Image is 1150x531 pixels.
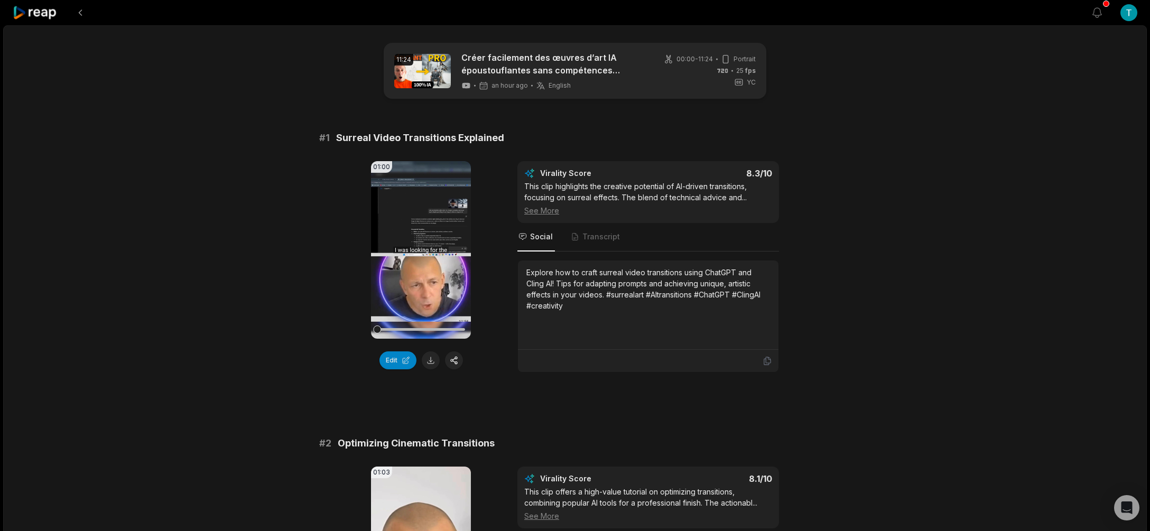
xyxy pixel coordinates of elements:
[524,205,772,216] div: See More
[371,161,471,339] video: Your browser does not support mp4 format.
[379,351,416,369] button: Edit
[736,66,756,76] span: 25
[582,231,620,242] span: Transcript
[319,131,330,145] span: # 1
[526,267,770,311] div: Explore how to craft surreal video transitions using ChatGPT and Cling AI! Tips for adapting prom...
[338,436,495,451] span: Optimizing Cinematic Transitions
[676,54,713,64] span: 00:00 - 11:24
[549,81,571,90] span: English
[524,486,772,521] div: This clip offers a high-value tutorial on optimizing transitions, combining popular AI tools for ...
[747,78,756,87] span: YC
[745,67,756,74] span: fps
[540,473,654,484] div: Virality Score
[461,51,644,77] a: Créer facilement des œuvres d’art IA époustouflantes sans compétences techniques
[659,168,773,179] div: 8.3 /10
[734,54,756,64] span: Portrait
[517,223,779,251] nav: Tabs
[524,181,772,216] div: This clip highlights the creative potential of AI-driven transitions, focusing on surreal effects...
[491,81,528,90] span: an hour ago
[540,168,654,179] div: Virality Score
[319,436,331,451] span: # 2
[336,131,504,145] span: Surreal Video Transitions Explained
[1114,495,1139,520] div: Open Intercom Messenger
[659,473,773,484] div: 8.1 /10
[524,510,772,521] div: See More
[530,231,553,242] span: Social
